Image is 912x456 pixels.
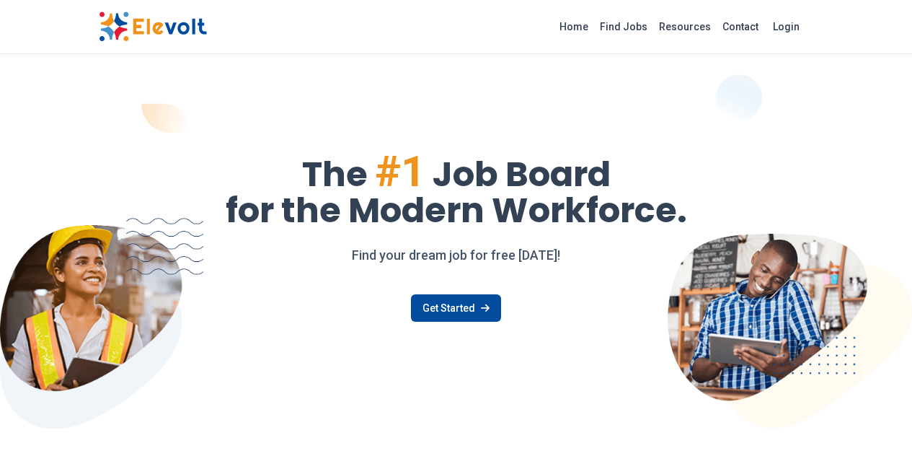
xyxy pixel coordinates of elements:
a: Home [554,15,594,38]
p: Find your dream job for free [DATE]! [99,245,814,266]
a: Find Jobs [594,15,653,38]
span: #1 [375,146,425,197]
a: Resources [653,15,717,38]
a: Get Started [411,294,501,322]
img: Elevolt [99,12,207,42]
h1: The Job Board for the Modern Workforce. [99,150,814,228]
a: Contact [717,15,764,38]
a: Login [764,12,808,41]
